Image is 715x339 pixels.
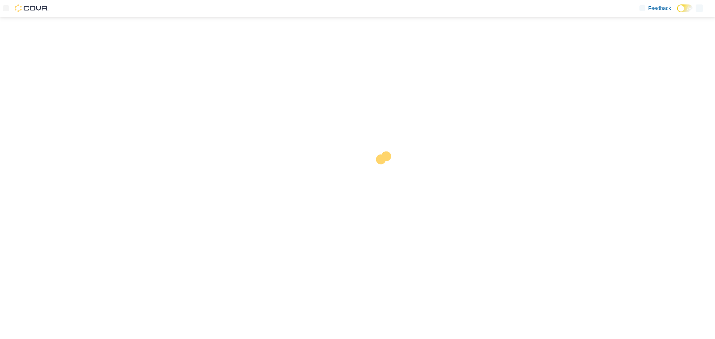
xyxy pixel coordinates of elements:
img: Cova [15,4,48,12]
span: Feedback [648,4,671,12]
input: Dark Mode [677,4,693,12]
a: Feedback [636,1,674,16]
img: cova-loader [357,146,413,202]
